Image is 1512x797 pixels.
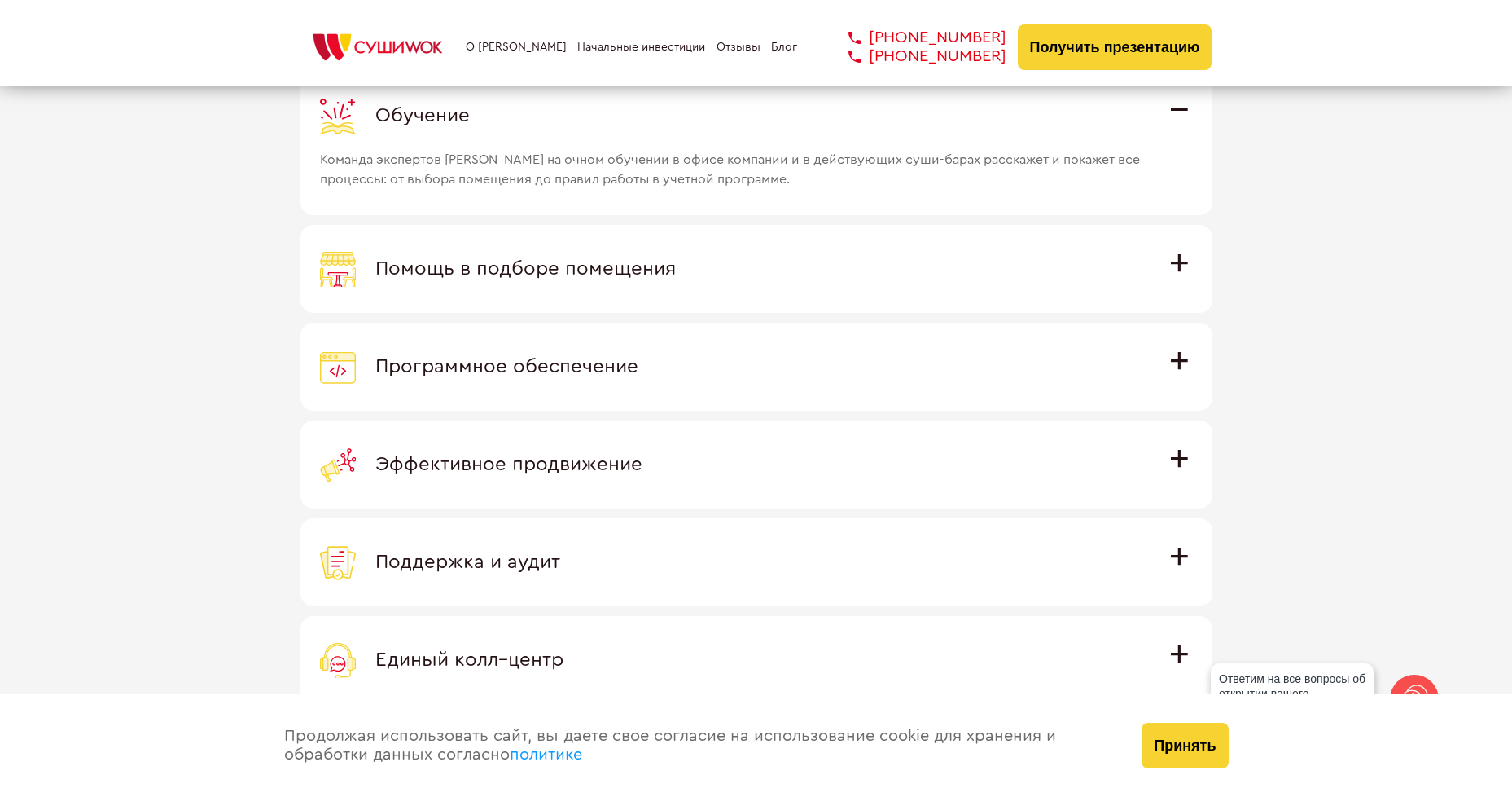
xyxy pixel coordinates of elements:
span: Помощь в подборе помещения [375,259,676,279]
span: Обучение [375,106,470,125]
a: политике [510,746,582,763]
span: Команда экспертов [PERSON_NAME] на очном обучении в офисе компании и в действующих суши-барах рас... [320,134,1149,189]
a: [PHONE_NUMBER] [824,47,1006,66]
a: Блог [771,41,797,54]
a: Начальные инвестиции [577,41,705,54]
div: Продолжая использовать сайт, вы даете свое согласие на использование cookie для хранения и обрабо... [268,694,1126,797]
button: Принять [1142,723,1228,768]
span: Программное обеспечение [375,357,638,376]
a: Отзывы [717,41,760,54]
a: [PHONE_NUMBER] [824,29,1006,47]
div: Ответим на все вопросы об открытии вашего [PERSON_NAME]! [1211,663,1374,724]
img: СУШИWOK [300,29,455,65]
span: Единый колл–центр [375,650,563,670]
span: Поддержка и аудит [375,553,560,572]
span: Эффективное продвижение [375,455,642,474]
button: Получить презентацию [1018,24,1212,70]
a: О [PERSON_NAME] [466,41,567,54]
